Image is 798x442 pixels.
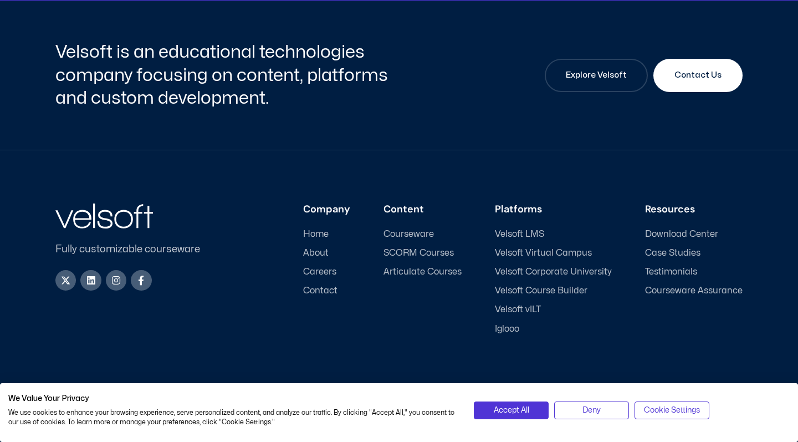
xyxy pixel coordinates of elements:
a: Articulate Courses [383,267,462,277]
span: Velsoft LMS [495,229,544,240]
h2: We Value Your Privacy [8,394,457,404]
button: Adjust cookie preferences [635,402,709,419]
span: Accept All [494,404,529,416]
span: Iglooo [495,324,519,334]
button: Accept all cookies [474,402,549,419]
h3: Resources [645,204,743,216]
span: Velsoft Virtual Campus [495,248,592,258]
span: Testimonials [645,267,697,277]
span: Deny [582,404,601,416]
span: Velsoft vILT [495,304,541,315]
h3: Content [383,204,462,216]
span: Courseware [383,229,434,240]
span: SCORM Courses [383,248,454,258]
a: Contact Us [653,59,743,92]
a: Iglooo [495,324,612,334]
a: Contact [303,286,350,296]
button: Deny all cookies [554,402,629,419]
a: Download Center [645,229,743,240]
span: Velsoft Course Builder [495,286,587,296]
span: Explore Velsoft [566,69,627,82]
a: About [303,248,350,258]
a: Courseware [383,229,462,240]
a: Velsoft Virtual Campus [495,248,612,258]
h2: Velsoft is an educational technologies company focusing on content, platforms and custom developm... [55,40,396,110]
a: Velsoft LMS [495,229,612,240]
span: Case Studies [645,248,700,258]
span: About [303,248,329,258]
a: Velsoft Corporate University [495,267,612,277]
span: Contact [303,286,337,296]
a: Careers [303,267,350,277]
span: Careers [303,267,336,277]
p: We use cookies to enhance your browsing experience, serve personalized content, and analyze our t... [8,408,457,427]
a: Case Studies [645,248,743,258]
span: Download Center [645,229,718,240]
a: Velsoft Course Builder [495,286,612,296]
span: Cookie Settings [644,404,700,416]
h3: Platforms [495,204,612,216]
p: Fully customizable courseware [55,242,218,257]
span: Home [303,229,329,240]
a: Explore Velsoft [545,59,648,92]
a: Testimonials [645,267,743,277]
a: Home [303,229,350,240]
h3: Company [303,204,350,216]
a: Velsoft vILT [495,304,612,315]
a: SCORM Courses [383,248,462,258]
a: Courseware Assurance [645,286,743,296]
span: Contact Us [674,69,722,82]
